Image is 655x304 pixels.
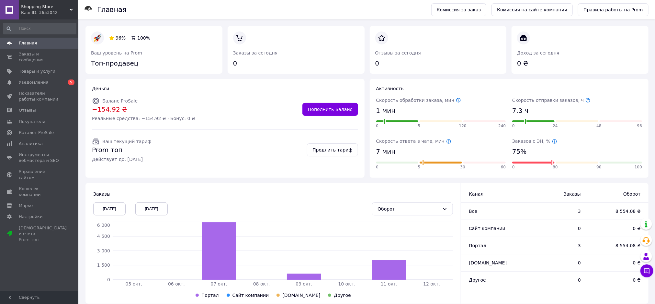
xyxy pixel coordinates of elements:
span: 240 [498,123,506,129]
span: Главная [19,40,37,46]
tspan: 12 окт. [423,281,440,286]
span: Оборот [594,191,641,197]
span: Активность [376,86,404,91]
h1: Главная [97,6,127,14]
a: Правила работы на Prom [578,3,649,16]
tspan: 11 окт. [381,281,398,286]
span: Товары и услуги [19,68,55,74]
span: Действует до: [DATE] [92,156,151,163]
tspan: 1 500 [97,262,110,268]
span: Настройки [19,214,42,220]
span: 24 [553,123,558,129]
span: 100% [137,35,150,41]
span: Сайт компании [232,293,269,298]
tspan: 6 000 [97,223,110,228]
span: 96% [116,35,126,41]
span: 0 [531,260,581,266]
span: 75% [512,147,526,156]
span: Баланс ProSale [102,98,138,103]
span: Отзывы [19,107,36,113]
span: 5 [68,79,74,85]
tspan: 0 [107,277,110,282]
span: 100 [635,164,642,170]
span: Управление сайтом [19,169,60,180]
span: Показатели работы компании [19,91,60,102]
span: Скорость ответа в чате, мин [376,139,451,144]
span: 1 мин [376,106,396,116]
span: −154.92 ₴ [92,105,195,114]
span: [DEMOGRAPHIC_DATA] и счета [19,225,67,243]
span: Реальные средства: −154.92 ₴ · Бонус: 0 ₴ [92,115,195,122]
span: 0 ₴ [594,260,641,266]
span: Заказы [93,191,110,197]
span: [DOMAIN_NAME] [469,260,507,265]
span: Деньги [92,86,109,91]
span: Уведомления [19,79,48,85]
tspan: 08 окт. [253,281,270,286]
span: Аналитика [19,141,43,147]
tspan: 3 000 [97,248,110,253]
span: 0 [376,123,379,129]
span: Другое [334,293,351,298]
span: 0 [376,164,379,170]
span: 90 [596,164,601,170]
a: Комиссия на сайте компании [491,3,573,16]
span: Маркет [19,203,35,209]
span: Инструменты вебмастера и SEO [19,152,60,164]
span: Каталог ProSale [19,130,54,136]
span: 0 [512,123,515,129]
div: [DATE] [93,202,126,215]
tspan: 10 окт. [338,281,355,286]
span: Портал [469,243,486,248]
span: Shopping Store [21,4,70,10]
span: Заказы [531,191,581,197]
span: Кошелек компании [19,186,60,198]
a: Продлить тариф [307,143,358,156]
span: 8 554.08 ₴ [594,242,641,249]
div: Prom топ [19,237,67,243]
span: 0 [531,277,581,283]
input: Поиск [3,23,76,34]
tspan: 05 окт. [126,281,142,286]
span: 7.3 ч [512,106,528,116]
span: Все [469,209,477,214]
span: Сайт компании [469,226,505,231]
span: 60 [501,164,506,170]
span: Скорость отправки заказов, ч [512,98,590,103]
span: Скорость обработки заказа, мин [376,98,461,103]
span: Покупатели [19,119,45,125]
span: [DOMAIN_NAME] [282,293,320,298]
span: 0 [531,225,581,232]
tspan: 09 окт. [296,281,312,286]
a: Пополнить Баланс [302,103,358,116]
a: Комиссия за заказ [431,3,487,16]
span: 5 [418,164,421,170]
span: 80 [553,164,558,170]
span: 120 [459,123,467,129]
div: [DATE] [135,202,168,215]
span: 5 [418,123,421,129]
span: 3 [531,208,581,214]
span: Другое [469,277,486,283]
button: Чат с покупателем [640,264,653,277]
span: 0 ₴ [594,277,641,283]
div: Оборот [378,205,440,213]
span: 48 [596,123,601,129]
span: 8 554.08 ₴ [594,208,641,214]
span: Портал [201,293,219,298]
span: 7 мин [376,147,396,156]
span: Заказы и сообщения [19,51,60,63]
div: Ваш ID: 3653042 [21,10,78,16]
tspan: 07 окт. [211,281,228,286]
span: Ваш текущий тариф [102,139,151,144]
tspan: 06 окт. [168,281,185,286]
span: Prom топ [92,145,151,155]
span: Заказов с ЭН, % [512,139,557,144]
span: 3 [531,242,581,249]
tspan: 4 500 [97,234,110,239]
span: 0 ₴ [594,225,641,232]
span: 30 [460,164,465,170]
span: Канал [469,191,483,197]
span: 0 [512,164,515,170]
span: 96 [637,123,642,129]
